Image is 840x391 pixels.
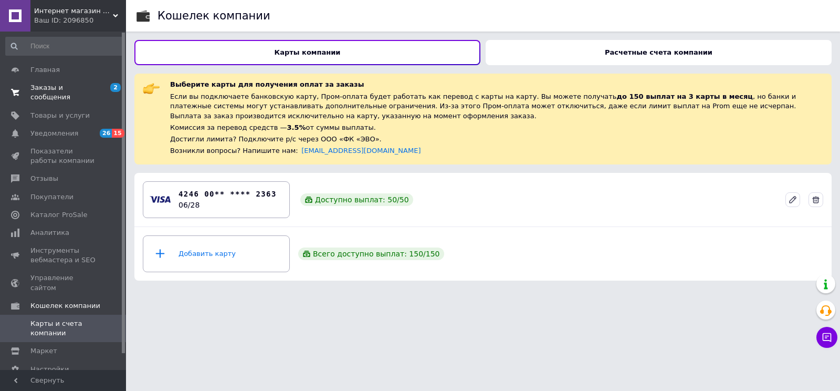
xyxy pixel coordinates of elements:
span: Кошелек компании [30,301,100,311]
span: 3.5% [287,124,306,131]
a: [EMAIL_ADDRESS][DOMAIN_NAME] [301,147,421,155]
span: 2 [110,83,121,92]
span: Главная [30,65,60,75]
span: Показатели работы компании [30,147,97,166]
span: Маркет [30,346,57,356]
div: Добавить карту [150,238,283,270]
b: Расчетные счета компании [605,48,712,56]
div: Достигли лимита? Подключите р/с через ООО «ФК «ЭВО». [170,135,823,144]
span: Выберите карты для получения оплат за заказы [170,80,364,88]
span: Товары и услуги [30,111,90,120]
div: Если вы подключаете банковскую карту, Пром-оплата будет работать как перевод с карты на карту. Вы... [170,92,823,121]
span: Уведомления [30,129,78,138]
span: Аналитика [30,228,69,238]
span: 15 [112,129,124,138]
span: Покупатели [30,192,73,202]
b: Карты компании [275,48,341,56]
span: Интернет магазин Holla [34,6,113,16]
span: Заказы и сообщения [30,83,97,102]
div: Возникли вопросы? Напишите нам: [170,146,823,156]
div: Кошелек компании [157,11,270,22]
input: Поиск [5,37,124,56]
span: Настройки [30,365,69,374]
div: Ваш ID: 2096850 [34,16,126,25]
span: Отзывы [30,174,58,183]
span: 26 [100,129,112,138]
div: Комиссия за перевод средств — от суммы выплаты. [170,123,823,133]
time: 06/28 [178,201,199,209]
span: до 150 выплат на 3 карты в месяц [617,92,753,100]
div: Доступно выплат: 50 / 50 [300,193,413,206]
button: Чат с покупателем [816,327,837,348]
span: Каталог ProSale [30,210,87,220]
img: :point_right: [143,80,160,97]
span: Инструменты вебмастера и SEO [30,246,97,265]
span: Управление сайтом [30,273,97,292]
div: Всего доступно выплат: 150 / 150 [298,248,444,260]
span: Карты и счета компании [30,319,97,338]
